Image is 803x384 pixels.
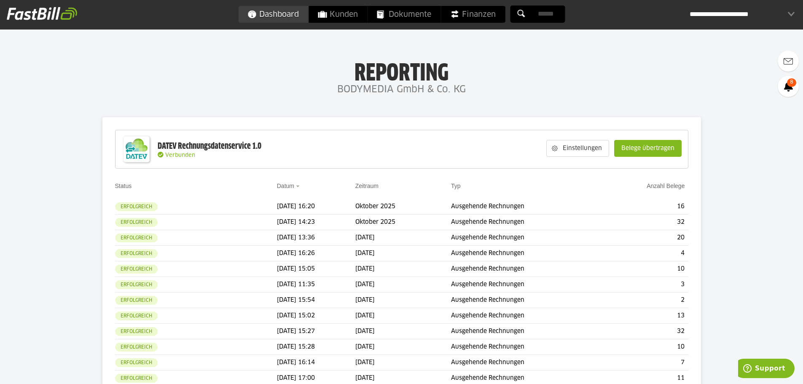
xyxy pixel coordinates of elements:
td: 2 [602,293,688,308]
a: Dashboard [238,6,308,23]
span: Verbunden [165,153,195,158]
td: [DATE] 15:54 [277,293,355,308]
td: Ausgehende Rechnungen [451,215,602,230]
a: Finanzen [441,6,505,23]
td: 3 [602,277,688,293]
td: [DATE] [355,277,451,293]
h1: Reporting [84,59,719,81]
span: Kunden [318,6,358,23]
span: 8 [787,78,796,87]
td: 16 [602,199,688,215]
td: Ausgehende Rechnungen [451,355,602,371]
sl-badge: Erfolgreich [115,265,158,274]
td: Ausgehende Rechnungen [451,246,602,261]
a: Status [115,183,132,189]
sl-button: Einstellungen [546,140,609,157]
a: 8 [778,76,799,97]
td: 32 [602,215,688,230]
td: [DATE] 16:14 [277,355,355,371]
td: [DATE] [355,261,451,277]
td: [DATE] 13:36 [277,230,355,246]
sl-badge: Erfolgreich [115,218,158,227]
td: Ausgehende Rechnungen [451,324,602,339]
td: [DATE] [355,293,451,308]
sl-badge: Erfolgreich [115,358,158,367]
sl-badge: Erfolgreich [115,343,158,352]
td: Ausgehende Rechnungen [451,308,602,324]
td: [DATE] 11:35 [277,277,355,293]
td: Oktober 2025 [355,215,451,230]
span: Dashboard [247,6,299,23]
td: Ausgehende Rechnungen [451,277,602,293]
img: fastbill_logo_white.png [7,7,77,20]
td: 10 [602,261,688,277]
td: [DATE] 15:05 [277,261,355,277]
td: 4 [602,246,688,261]
span: Dokumente [377,6,431,23]
td: [DATE] 15:02 [277,308,355,324]
a: Zeitraum [355,183,379,189]
td: [DATE] [355,324,451,339]
td: [DATE] 15:28 [277,339,355,355]
img: DATEV-Datenservice Logo [120,132,153,166]
img: sort_desc.gif [296,185,301,187]
td: 20 [602,230,688,246]
sl-badge: Erfolgreich [115,374,158,383]
a: Typ [451,183,461,189]
td: 13 [602,308,688,324]
td: 32 [602,324,688,339]
sl-badge: Erfolgreich [115,234,158,242]
td: [DATE] [355,246,451,261]
td: [DATE] 16:26 [277,246,355,261]
sl-button: Belege übertragen [614,140,682,157]
td: Ausgehende Rechnungen [451,230,602,246]
td: [DATE] 14:23 [277,215,355,230]
sl-badge: Erfolgreich [115,311,158,320]
a: Kunden [309,6,367,23]
td: Ausgehende Rechnungen [451,261,602,277]
td: Ausgehende Rechnungen [451,293,602,308]
td: Oktober 2025 [355,199,451,215]
td: 7 [602,355,688,371]
td: Ausgehende Rechnungen [451,339,602,355]
iframe: Öffnet ein Widget, in dem Sie weitere Informationen finden [738,359,795,380]
td: [DATE] 16:20 [277,199,355,215]
td: [DATE] [355,339,451,355]
div: DATEV Rechnungsdatenservice 1.0 [158,141,261,152]
td: [DATE] [355,355,451,371]
sl-badge: Erfolgreich [115,280,158,289]
sl-badge: Erfolgreich [115,327,158,336]
sl-badge: Erfolgreich [115,249,158,258]
td: [DATE] [355,308,451,324]
a: Anzahl Belege [647,183,685,189]
span: Finanzen [450,6,496,23]
td: [DATE] 15:27 [277,324,355,339]
td: Ausgehende Rechnungen [451,199,602,215]
a: Datum [277,183,294,189]
sl-badge: Erfolgreich [115,296,158,305]
a: Dokumente [368,6,440,23]
td: 10 [602,339,688,355]
td: [DATE] [355,230,451,246]
sl-badge: Erfolgreich [115,202,158,211]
